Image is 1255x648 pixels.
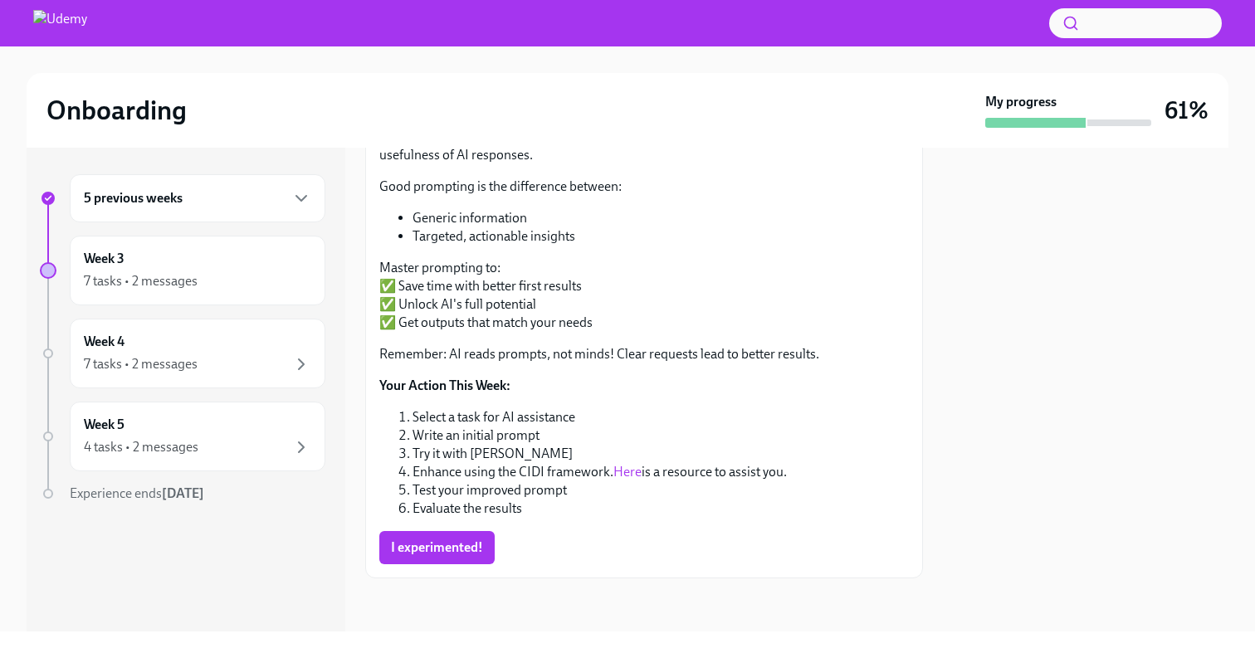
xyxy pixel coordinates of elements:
span: Experience ends [70,485,204,501]
div: 4 tasks • 2 messages [84,438,198,456]
div: 7 tasks • 2 messages [84,355,198,373]
li: Generic information [413,209,909,227]
span: I experimented! [391,539,483,556]
li: Enhance using the CIDI framework. is a resource to assist you. [413,463,909,481]
a: Week 54 tasks • 2 messages [40,402,325,471]
div: 7 tasks • 2 messages [84,272,198,290]
li: Select a task for AI assistance [413,408,909,426]
h3: 61% [1165,95,1209,125]
strong: Your Action This Week: [379,378,510,393]
strong: My progress [985,93,1057,111]
div: 5 previous weeks [70,174,325,222]
li: Evaluate the results [413,499,909,518]
img: Udemy [33,10,87,37]
h2: Onboarding [46,94,187,127]
li: Write an initial prompt [413,426,909,445]
li: Targeted, actionable insights [413,227,909,246]
p: Master prompting to: ✅ Save time with better first results ✅ Unlock AI's full potential ✅ Get out... [379,259,909,332]
p: Remember: AI reads prompts, not minds! Clear requests lead to better results. [379,345,909,363]
a: Week 37 tasks • 2 messages [40,236,325,305]
h6: 5 previous weeks [84,189,183,207]
p: Good prompting is the difference between: [379,178,909,196]
strong: [DATE] [162,485,204,501]
h6: Week 5 [84,416,125,434]
a: Here [613,464,642,480]
h6: Week 4 [84,333,125,351]
a: Week 47 tasks • 2 messages [40,319,325,388]
li: Test your improved prompt [413,481,909,499]
li: Try it with [PERSON_NAME] [413,445,909,463]
h6: Week 3 [84,250,125,268]
button: I experimented! [379,531,495,564]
